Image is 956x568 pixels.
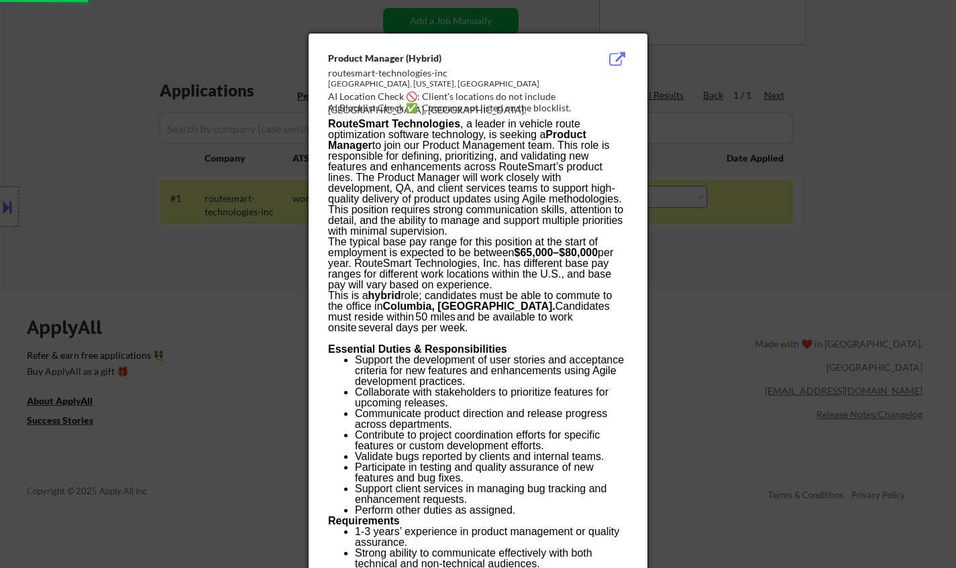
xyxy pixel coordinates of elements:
[328,515,400,526] strong: Requirements
[355,451,627,462] li: Validate bugs reported by clients and internal teams.
[328,101,633,115] div: AI Blocklist Check ✅: Company not listed on the blocklist.
[328,290,627,333] p: This is a role; candidates must be able to commute to the office in Candidates must reside within...
[328,66,560,80] div: routesmart-technologies-inc
[368,290,401,301] strong: hybrid
[355,355,627,387] li: Support the development of user stories and acceptance criteria for new features and enhancements...
[355,430,627,451] li: Contribute to project coordination efforts for specific features or custom development efforts.
[355,505,627,516] li: Perform other duties as assigned.
[328,118,460,129] strong: RouteSmart Technologies
[355,387,627,408] li: Collaborate with stakeholders to prioritize features for upcoming releases.
[328,52,560,65] div: Product Manager (Hybrid)
[515,247,598,258] strong: $65,000–$80,000
[328,78,560,90] div: [GEOGRAPHIC_DATA], [US_STATE], [GEOGRAPHIC_DATA]
[328,343,507,355] strong: Essential Duties & Responsibilities
[328,237,627,290] p: The typical base pay range for this position at the start of employment is expected to be between...
[355,484,627,505] li: Support client services in managing bug tracking and enhancement requests.
[328,119,627,237] p: , a leader in vehicle route optimization software technology, is seeking a to join our Product Ma...
[355,408,627,430] li: Communicate product direction and release progress across departments.
[355,462,627,484] li: Participate in testing and quality assurance of new features and bug fixes.
[355,526,627,548] li: 1-3 years’ experience in product management or quality assurance.
[328,129,586,151] strong: Product Manager
[383,300,555,312] strong: Columbia, [GEOGRAPHIC_DATA].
